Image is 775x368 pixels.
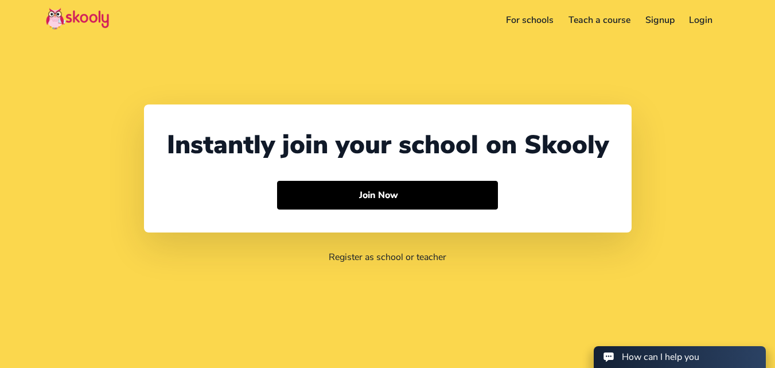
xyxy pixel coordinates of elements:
a: Teach a course [561,11,638,29]
a: For schools [499,11,562,29]
div: Instantly join your school on Skooly [167,127,609,162]
a: Register as school or teacher [329,251,446,264]
ion-icon: arrow forward outline [404,189,416,202]
img: Skooly [46,7,109,30]
a: Login [681,11,720,29]
button: Join Nowarrow forward outline [277,181,498,210]
a: Signup [638,11,682,29]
